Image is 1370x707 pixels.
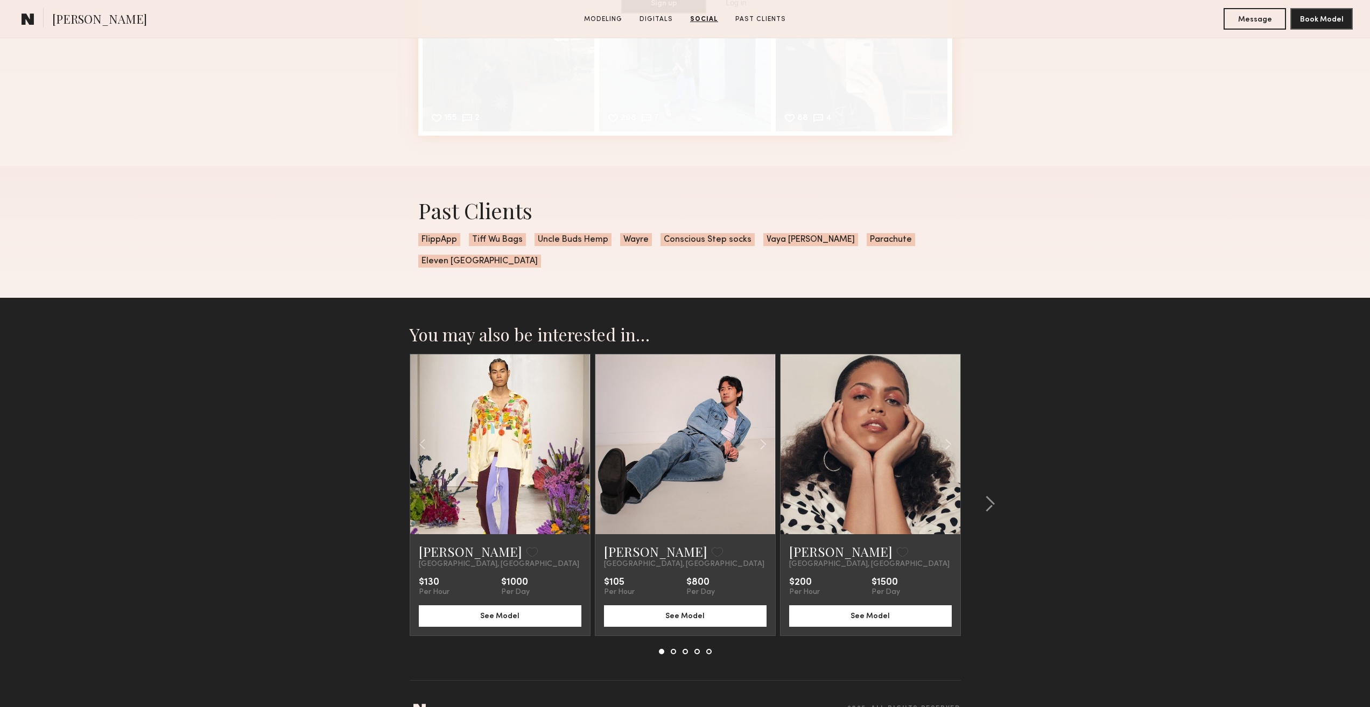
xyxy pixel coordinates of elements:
[410,324,961,345] h2: You may also be interested in…
[763,233,858,246] span: Vaya [PERSON_NAME]
[469,233,526,246] span: Tiff Wu Bags
[686,577,715,588] div: $800
[789,543,893,560] a: [PERSON_NAME]
[418,196,952,225] div: Past Clients
[789,577,820,588] div: $200
[419,611,581,620] a: See Model
[501,577,530,588] div: $1000
[52,11,147,30] span: [PERSON_NAME]
[731,15,790,24] a: Past Clients
[872,588,900,597] div: Per Day
[789,605,952,627] button: See Model
[789,560,950,569] span: [GEOGRAPHIC_DATA], [GEOGRAPHIC_DATA]
[604,588,635,597] div: Per Hour
[872,577,900,588] div: $1500
[418,255,541,268] span: Eleven [GEOGRAPHIC_DATA]
[604,543,707,560] a: [PERSON_NAME]
[686,588,715,597] div: Per Day
[580,15,627,24] a: Modeling
[604,577,635,588] div: $105
[419,588,449,597] div: Per Hour
[419,605,581,627] button: See Model
[419,543,522,560] a: [PERSON_NAME]
[789,588,820,597] div: Per Hour
[1224,8,1286,30] button: Message
[604,560,764,569] span: [GEOGRAPHIC_DATA], [GEOGRAPHIC_DATA]
[604,611,767,620] a: See Model
[620,233,652,246] span: Wayre
[419,560,579,569] span: [GEOGRAPHIC_DATA], [GEOGRAPHIC_DATA]
[1290,8,1353,30] button: Book Model
[501,588,530,597] div: Per Day
[661,233,755,246] span: Conscious Step socks
[535,233,612,246] span: Uncle Buds Hemp
[1290,14,1353,23] a: Book Model
[419,577,449,588] div: $130
[686,15,722,24] a: Social
[635,15,677,24] a: Digitals
[867,233,915,246] span: Parachute
[789,611,952,620] a: See Model
[418,233,460,246] span: FlippApp
[604,605,767,627] button: See Model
